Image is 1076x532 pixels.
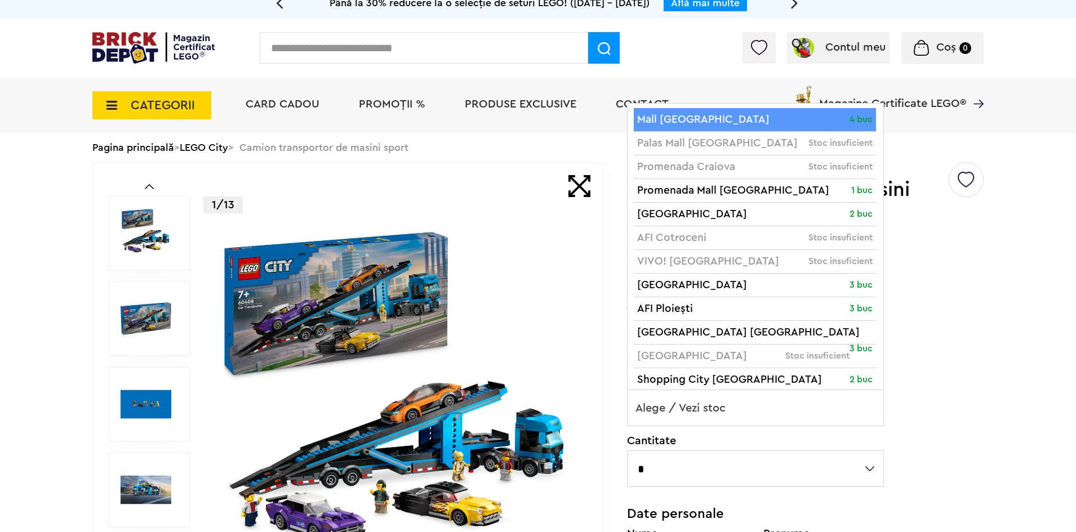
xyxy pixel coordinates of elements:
[808,230,873,246] span: Stoc insuficient
[180,142,228,153] a: LEGO City
[851,182,873,199] span: 1 buc
[627,435,884,446] label: Cantitate
[850,372,873,388] span: 2 buc
[634,155,876,179] li: Promenada Craiova
[634,132,876,155] li: Palas Mall [GEOGRAPHIC_DATA]
[131,99,195,111] span: CATEGORII
[145,184,154,189] a: Prev
[850,111,873,128] span: 4 buc
[627,507,884,521] h3: Date personale
[627,390,884,426] span: Alege / Vezi stoc
[792,42,886,53] a: Contul meu
[850,206,873,222] span: 2 buc
[634,179,876,203] li: Promenada Mall [GEOGRAPHIC_DATA]
[936,42,956,53] span: Coș
[634,203,876,226] li: [GEOGRAPHIC_DATA]
[808,135,873,151] span: Stoc insuficient
[819,83,966,109] span: Magazine Certificate LEGO®
[850,277,873,293] span: 3 buc
[634,297,876,321] li: AFI Ploiești
[959,42,971,54] small: 0
[92,133,984,162] div: > > Camion transportor de masini sport
[628,390,883,426] span: Alege / Vezi stoc
[634,250,876,274] li: VIVO! [GEOGRAPHIC_DATA]
[785,348,850,364] span: Stoc insuficient
[634,226,876,250] li: AFI Cotroceni
[634,345,876,368] li: [GEOGRAPHIC_DATA]
[634,368,876,391] li: Shopping City [GEOGRAPHIC_DATA]
[634,274,876,297] li: [GEOGRAPHIC_DATA]
[634,108,876,132] li: Mall [GEOGRAPHIC_DATA]
[359,99,425,110] a: PROMOȚII %
[850,341,873,357] span: 3 buc
[246,99,319,110] a: Card Cadou
[121,293,171,344] img: Camion transportor de masini sport
[121,208,171,258] img: Camion transportor de masini sport
[808,253,873,270] span: Stoc insuficient
[808,159,873,175] span: Stoc insuficient
[92,142,174,153] a: Pagina principală
[121,464,171,515] img: Seturi Lego Camion transportor de masini sport
[616,99,669,110] a: Contact
[203,196,243,213] p: 1/13
[634,321,876,345] li: [GEOGRAPHIC_DATA] [GEOGRAPHIC_DATA]
[850,301,873,317] span: 3 buc
[825,42,886,53] span: Contul meu
[966,83,984,95] a: Magazine Certificate LEGO®
[121,379,171,430] img: Camion transportor de masini sport LEGO 60408
[465,99,576,110] a: Produse exclusive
